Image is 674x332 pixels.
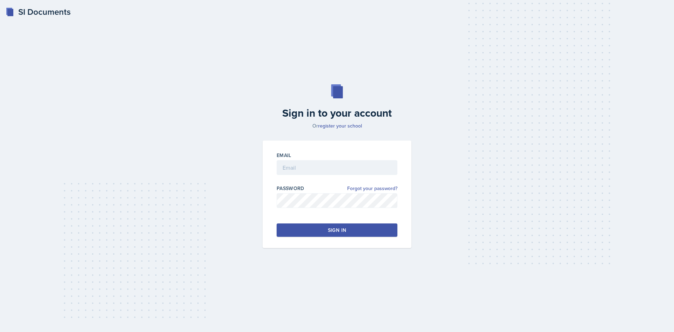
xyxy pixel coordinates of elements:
div: Sign in [328,227,346,234]
button: Sign in [277,223,397,237]
a: Forgot your password? [347,185,397,192]
label: Email [277,152,291,159]
a: SI Documents [6,6,71,18]
h2: Sign in to your account [258,107,416,119]
label: Password [277,185,304,192]
p: Or [258,122,416,129]
a: register your school [318,122,362,129]
input: Email [277,160,397,175]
